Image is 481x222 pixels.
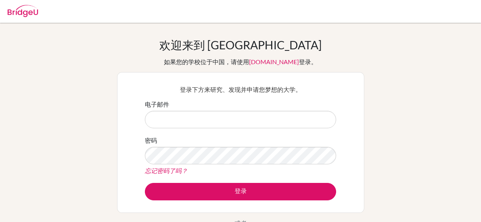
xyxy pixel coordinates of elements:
font: 如果您的学校位于中国，请使用 [164,58,249,65]
font: 登录。 [299,58,317,65]
font: 电子邮件 [145,101,169,108]
a: 忘记密码了吗？ [145,167,187,174]
font: 登录 [235,187,247,194]
font: 密码 [145,137,157,144]
font: 欢迎来到 [GEOGRAPHIC_DATA] [159,38,322,52]
button: 登录 [145,183,336,200]
font: 登录下方来研究、发现并申请您梦想的大学。 [180,86,302,93]
a: [DOMAIN_NAME] [249,58,299,65]
img: Bridge-U [8,5,38,17]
